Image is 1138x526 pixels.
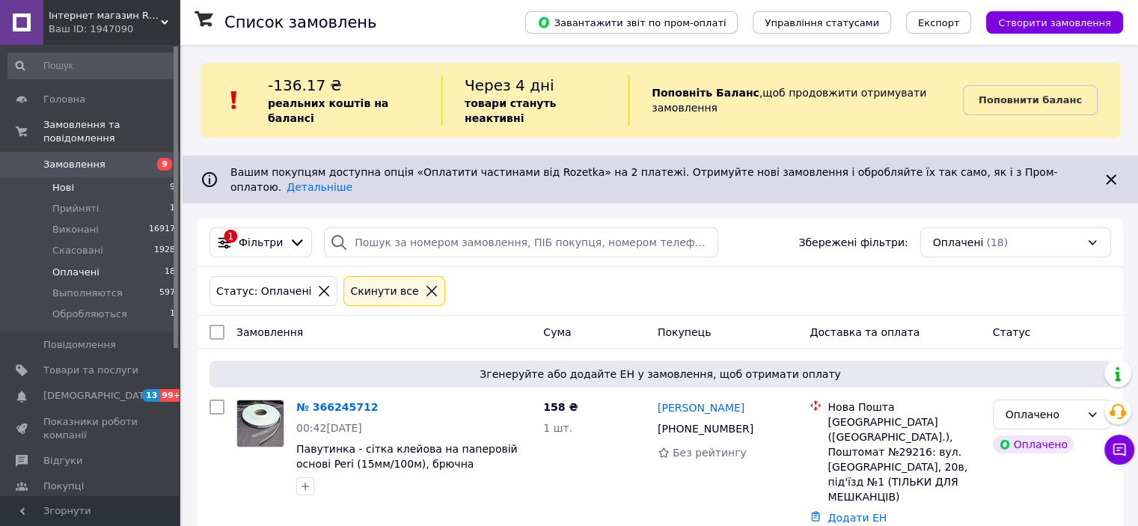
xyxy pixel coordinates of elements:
[52,202,99,215] span: Прийняті
[52,244,103,257] span: Скасовані
[43,454,82,468] span: Відгуки
[223,89,245,111] img: :exclamation:
[963,85,1098,115] a: Поповнити баланс
[268,76,342,94] span: -136.17 ₴
[43,158,105,171] span: Замовлення
[43,415,138,442] span: Показники роботи компанії
[537,16,726,29] span: Завантажити звіт по пром-оплаті
[7,52,177,79] input: Пошук
[170,202,175,215] span: 1
[165,266,175,279] span: 18
[49,9,161,22] span: Інтернет магазин REVATORG
[43,338,116,352] span: Повідомлення
[628,75,963,126] div: , щоб продовжити отримувати замовлення
[828,415,980,504] div: [GEOGRAPHIC_DATA] ([GEOGRAPHIC_DATA].), Поштомат №29216: вул. [GEOGRAPHIC_DATA], 20в, під'їзд №1 ...
[170,181,175,195] span: 9
[658,326,711,338] span: Покупець
[52,266,100,279] span: Оплачені
[52,223,99,236] span: Виконані
[971,16,1123,28] a: Створити замовлення
[828,512,887,524] a: Додати ЕН
[828,400,980,415] div: Нова Пошта
[213,283,314,299] div: Статус: Оплачені
[906,11,972,34] button: Експорт
[157,158,172,171] span: 9
[993,326,1031,338] span: Статус
[998,17,1111,28] span: Створити замовлення
[237,400,284,447] img: Фото товару
[52,308,127,321] span: Обробляються
[296,422,362,434] span: 00:42[DATE]
[765,17,879,28] span: Управління статусами
[933,235,984,250] span: Оплачені
[543,326,571,338] span: Cума
[154,244,175,257] span: 1928
[673,447,747,459] span: Без рейтингу
[52,287,123,300] span: Выполняются
[43,480,84,493] span: Покупці
[652,87,759,99] b: Поповніть Баланс
[543,401,578,413] span: 158 ₴
[236,326,303,338] span: Замовлення
[268,97,388,124] b: реальних коштів на балансі
[296,443,524,485] a: Павутинка - сітка клейова на паперовій основі Peri (15мм/100м), брючна павутинка, термо павутинка...
[1006,406,1080,423] div: Оплачено
[324,227,718,257] input: Пошук за номером замовлення, ПІБ покупця, номером телефону, Email, номером накладної
[215,367,1105,382] span: Згенеруйте або додайте ЕН у замовлення, щоб отримати оплату
[798,235,908,250] span: Збережені фільтри:
[43,118,180,145] span: Замовлення та повідомлення
[658,423,753,435] span: [PHONE_NUMBER]
[224,13,376,31] h1: Список замовлень
[170,308,175,321] span: 1
[918,17,960,28] span: Експорт
[1104,435,1134,465] button: Чат з покупцем
[159,287,175,300] span: 597
[236,400,284,447] a: Фото товару
[43,389,154,403] span: [DEMOGRAPHIC_DATA]
[52,181,74,195] span: Нові
[230,166,1057,193] span: Вашим покупцям доступна опція «Оплатити частинами від Rozetka» на 2 платежі. Отримуйте нові замов...
[287,181,352,193] a: Детальніше
[347,283,421,299] div: Cкинути все
[149,223,175,236] span: 16917
[986,11,1123,34] button: Створити замовлення
[810,326,920,338] span: Доставка та оплата
[979,94,1082,105] b: Поповнити баланс
[986,236,1008,248] span: (18)
[142,389,159,402] span: 13
[465,76,554,94] span: Через 4 дні
[465,97,556,124] b: товари стануть неактивні
[753,11,891,34] button: Управління статусами
[43,364,138,377] span: Товари та послуги
[296,401,378,413] a: № 366245712
[49,22,180,36] div: Ваш ID: 1947090
[525,11,738,34] button: Завантажити звіт по пром-оплаті
[239,235,283,250] span: Фільтри
[543,422,572,434] span: 1 шт.
[993,435,1074,453] div: Оплачено
[658,400,744,415] a: [PERSON_NAME]
[159,389,184,402] span: 99+
[43,93,85,106] span: Головна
